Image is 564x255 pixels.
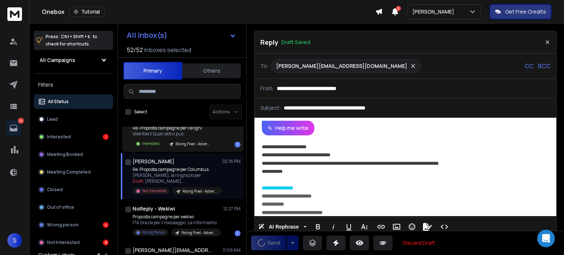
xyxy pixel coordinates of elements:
button: Out of office [34,200,113,215]
button: All Campaigns [34,53,113,68]
label: Select [134,109,147,115]
p: Meeting Completed [47,169,91,175]
p: Rising Pixel - Advergames / Playable Ads [182,189,218,194]
p: [PERSON_NAME] [412,8,457,15]
div: 8 [103,240,109,245]
p: ITA Grazie per il messaggio. La informiamo [133,220,221,226]
p: Not Interested [142,188,166,194]
span: 2 [396,6,401,11]
div: Open Intercom Messenger [537,230,555,247]
button: Others [182,63,241,79]
p: 12:27 PM [223,206,241,212]
h1: NoReply - Wekiwi [133,205,175,212]
button: S [7,233,22,248]
button: Code View [437,219,451,234]
h3: Filters [34,80,113,90]
p: Re: Proposta campagne per Columbus [133,167,221,172]
button: Wrong person4 [34,218,113,232]
p: Not Interested [47,240,80,245]
button: All Inbox(s) [121,28,242,43]
p: Rising Pixel - Advergames / Playable Ads [181,230,217,236]
button: Italic (Ctrl+I) [326,219,340,234]
span: Draft: [133,178,144,184]
p: From: [260,85,274,92]
span: Ctrl + Shift + k [60,32,91,41]
p: [PERSON_NAME][EMAIL_ADDRESS][DOMAIN_NAME] [276,62,407,70]
h1: [PERSON_NAME][EMAIL_ADDRESS][PERSON_NAME][DOMAIN_NAME] [133,247,213,254]
h1: All Inbox(s) [127,32,167,39]
h3: Inboxes selected [144,45,191,54]
button: Primary [123,62,182,80]
button: Closed [34,182,113,197]
p: [PERSON_NAME], la ringrazio per [133,172,221,178]
p: 11:09 AM [223,247,241,253]
p: Draft Saved [281,39,310,46]
p: Out of office [47,204,74,210]
p: 02:16 PM [222,159,241,164]
p: Lead [47,116,58,122]
span: [PERSON_NAME] ... [145,178,185,184]
button: Get Free Credits [490,4,551,19]
p: Closed [47,187,63,193]
button: Help me write [262,121,314,135]
span: AI Rephrase [267,224,300,230]
p: Wrong Person [142,230,165,235]
p: To: [260,62,268,70]
button: Insert Link (Ctrl+K) [374,219,388,234]
p: Volentieri! Quali slot ci può [133,131,215,137]
p: Interested [142,141,159,146]
p: Re: Proposta campagne per Fanghi [133,125,215,131]
p: Rising Pixel - Advergames / Playable Ads [176,141,211,147]
button: Tutorial [69,7,105,17]
h1: All Campaigns [40,57,75,64]
button: Meeting Completed [34,165,113,179]
h1: [PERSON_NAME] [133,158,174,165]
span: 52 / 52 [127,45,143,54]
div: 1 [235,230,241,236]
button: All Status [34,94,113,109]
p: Get Free Credits [505,8,546,15]
p: Subject: [260,104,281,112]
div: 1 [235,142,241,147]
p: Proposta campagne per wekiwi [133,214,221,220]
button: Meeting Booked [34,147,113,162]
p: CC [525,62,534,70]
button: Emoticons [405,219,419,234]
button: Lead [34,112,113,127]
p: Interested [47,134,71,140]
div: Onebox [42,7,375,17]
p: 14 [18,118,24,124]
p: Press to check for shortcuts. [46,33,97,48]
button: Not Interested8 [34,235,113,250]
p: All Status [48,99,69,105]
div: 4 [103,222,109,228]
button: AI Rephrase [257,219,308,234]
button: More Text [357,219,371,234]
button: Discard Draft [397,236,441,250]
p: Meeting Booked [47,152,83,157]
button: Insert Image (Ctrl+P) [390,219,404,234]
a: 14 [6,121,21,135]
p: Wrong person [47,222,79,228]
p: BCC [538,62,550,70]
button: Interested1 [34,130,113,144]
button: Bold (Ctrl+B) [311,219,325,234]
p: Reply [260,37,278,47]
div: 1 [103,134,109,140]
